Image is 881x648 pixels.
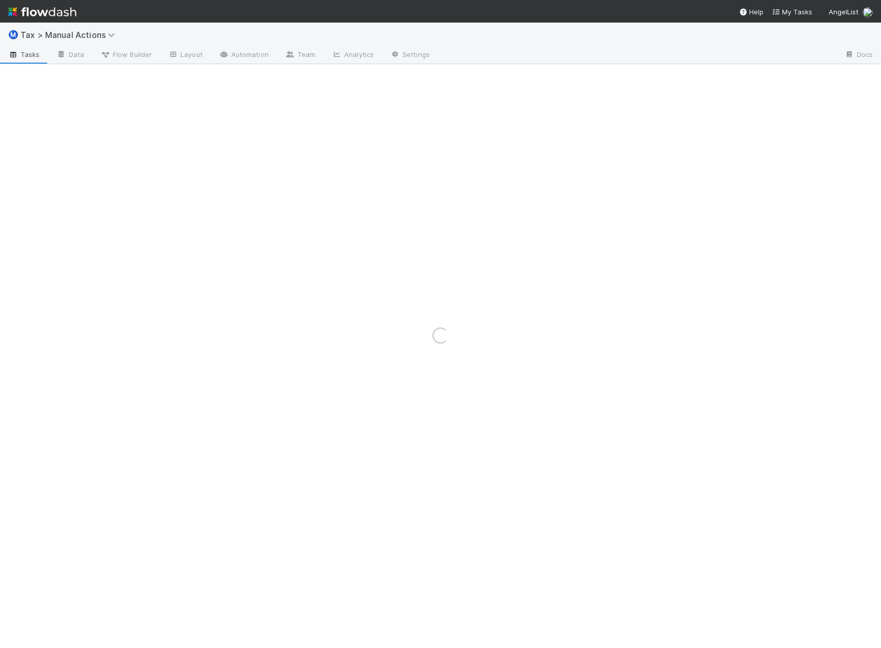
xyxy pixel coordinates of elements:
[739,7,764,17] div: Help
[829,8,858,16] span: AngelList
[8,3,76,21] img: logo-inverted-e16ddd16eac7371096b0.svg
[772,7,812,17] a: My Tasks
[772,8,812,16] span: My Tasks
[863,7,873,17] img: avatar_55a2f090-1307-4765-93b4-f04da16234ba.png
